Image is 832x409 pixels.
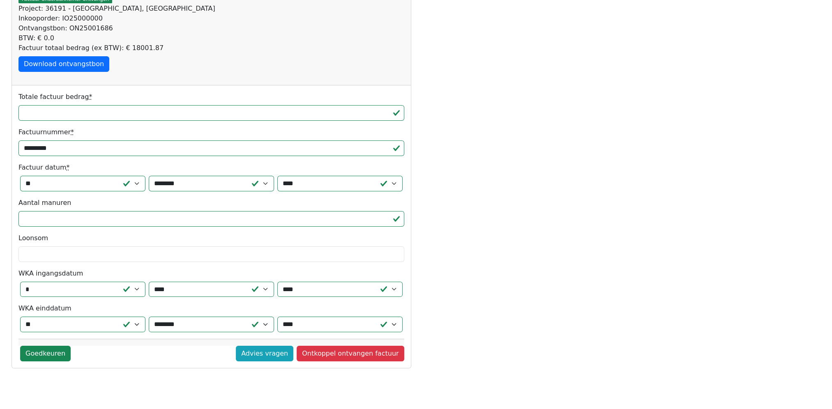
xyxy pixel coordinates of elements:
a: Goedkeuren [20,346,71,361]
label: Loonsom [18,233,48,243]
a: Ontkoppel ontvangen factuur [297,346,404,361]
label: Factuurnummer [18,127,74,137]
abbr: required [71,128,74,136]
label: Totale factuur bedrag [18,92,92,102]
a: Download ontvangstbon [18,56,109,72]
label: Factuur datum [18,163,70,172]
div: Factuur totaal bedrag (ex BTW): € 18001.87 [18,43,404,53]
div: Ontvangstbon: ON25001686 [18,23,404,33]
div: BTW: € 0.0 [18,33,404,43]
a: Advies vragen [236,346,293,361]
abbr: required [89,93,92,101]
div: Project: 36191 - [GEOGRAPHIC_DATA], [GEOGRAPHIC_DATA] [18,4,404,14]
label: Aantal manuren [18,198,71,208]
label: WKA einddatum [18,303,71,313]
label: WKA ingangsdatum [18,269,83,278]
div: Inkooporder: IO25000000 [18,14,404,23]
abbr: required [67,163,70,171]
